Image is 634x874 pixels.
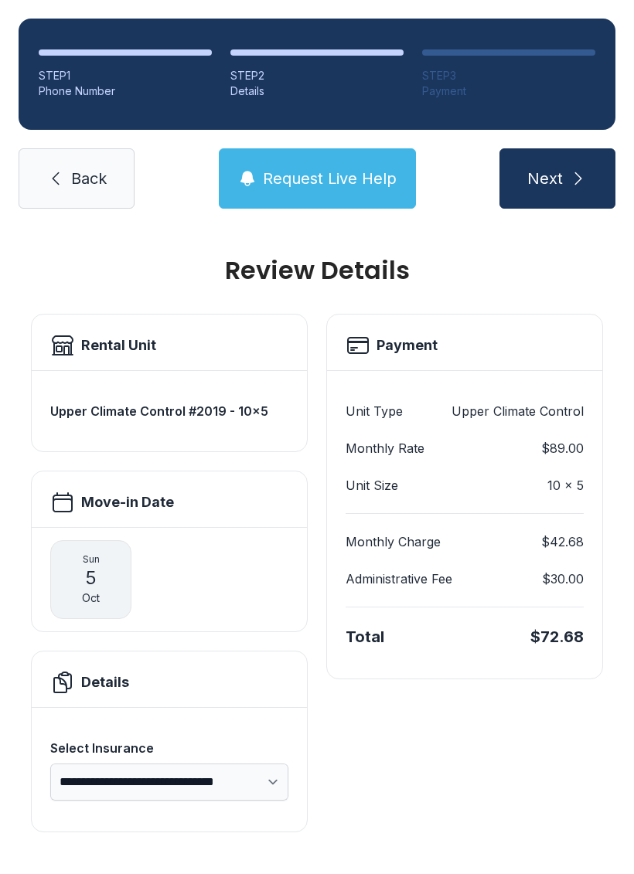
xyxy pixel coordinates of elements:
dd: 10 x 5 [547,476,584,495]
div: STEP 3 [422,68,595,83]
h2: Details [81,672,129,693]
div: Total [346,626,384,648]
span: Oct [82,590,100,606]
div: STEP 1 [39,68,212,83]
dt: Unit Type [346,402,403,420]
span: Back [71,168,107,189]
dd: Upper Climate Control [452,402,584,420]
div: Payment [422,83,595,99]
dd: $42.68 [541,532,584,551]
select: Select Insurance [50,763,288,801]
span: 5 [85,566,97,590]
span: Next [527,168,563,189]
h2: Rental Unit [81,335,156,356]
dt: Administrative Fee [346,570,452,588]
div: Select Insurance [50,739,288,757]
span: Sun [83,553,100,566]
h1: Review Details [31,258,603,283]
h3: Upper Climate Control #2019 - 10x5 [50,402,288,420]
h2: Payment [377,335,438,356]
dd: $30.00 [542,570,584,588]
span: Request Live Help [263,168,397,189]
div: Phone Number [39,83,212,99]
h2: Move-in Date [81,491,174,513]
dt: Monthly Rate [346,439,424,457]
div: $72.68 [530,626,584,648]
div: STEP 2 [230,68,404,83]
div: Details [230,83,404,99]
dt: Monthly Charge [346,532,441,551]
dt: Unit Size [346,476,398,495]
dd: $89.00 [541,439,584,457]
